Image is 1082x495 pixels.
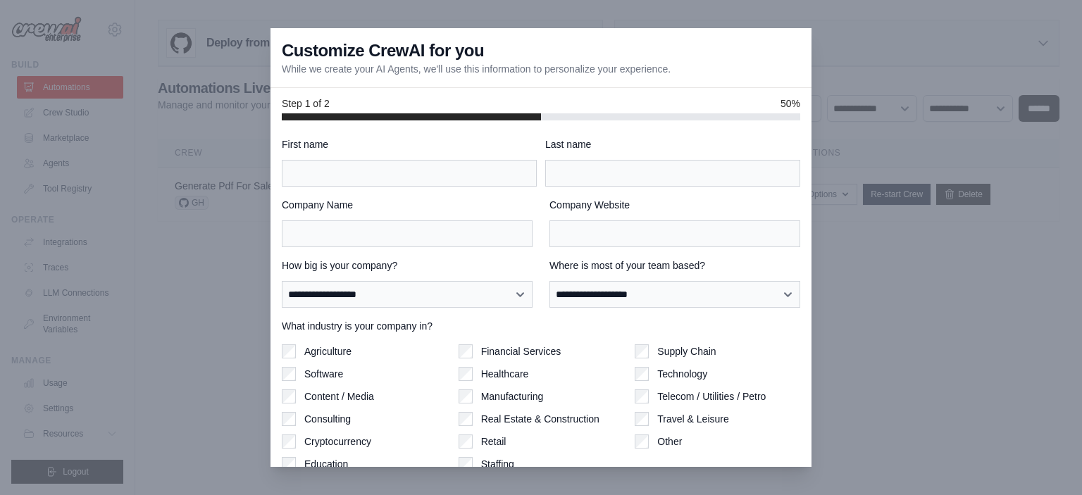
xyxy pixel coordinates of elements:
[304,367,343,381] label: Software
[657,344,716,358] label: Supply Chain
[481,457,514,471] label: Staffing
[304,389,374,403] label: Content / Media
[549,258,800,272] label: Where is most of your team based?
[282,62,671,76] p: While we create your AI Agents, we'll use this information to personalize your experience.
[657,412,728,426] label: Travel & Leisure
[481,412,599,426] label: Real Estate & Construction
[282,39,484,62] h3: Customize CrewAI for you
[481,344,561,358] label: Financial Services
[657,367,707,381] label: Technology
[657,434,682,449] label: Other
[481,389,544,403] label: Manufacturing
[304,344,352,358] label: Agriculture
[304,434,371,449] label: Cryptocurrency
[282,96,330,111] span: Step 1 of 2
[657,389,766,403] label: Telecom / Utilities / Petro
[781,96,800,111] span: 50%
[304,457,348,471] label: Education
[481,434,506,449] label: Retail
[282,258,533,272] label: How big is your company?
[549,198,800,212] label: Company Website
[304,412,351,426] label: Consulting
[545,137,800,151] label: Last name
[282,198,533,212] label: Company Name
[282,319,800,333] label: What industry is your company in?
[282,137,537,151] label: First name
[481,367,529,381] label: Healthcare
